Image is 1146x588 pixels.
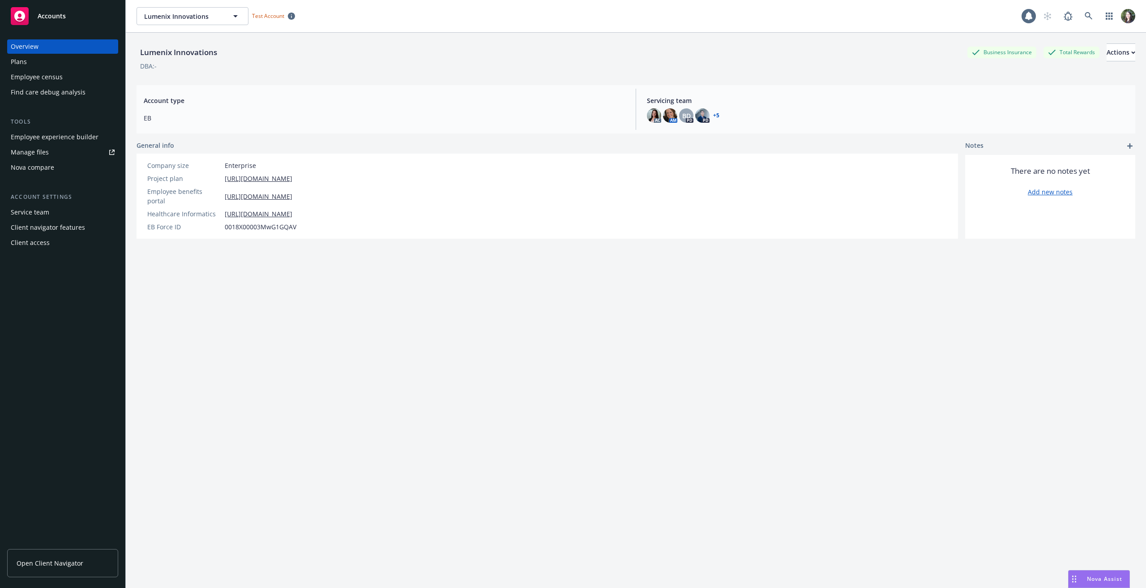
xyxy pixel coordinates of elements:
[695,108,710,123] img: photo
[137,47,221,58] div: Lumenix Innovations
[1121,9,1135,23] img: photo
[7,205,118,219] a: Service team
[225,174,292,183] a: [URL][DOMAIN_NAME]
[11,85,86,99] div: Find care debug analysis
[11,70,63,84] div: Employee census
[1087,575,1122,583] span: Nova Assist
[1068,570,1130,588] button: Nova Assist
[1100,7,1118,25] a: Switch app
[147,161,221,170] div: Company size
[225,192,292,201] a: [URL][DOMAIN_NAME]
[1059,7,1077,25] a: Report a Bug
[144,96,625,105] span: Account type
[17,558,83,568] span: Open Client Navigator
[7,160,118,175] a: Nova compare
[713,113,719,118] a: +5
[11,55,27,69] div: Plans
[663,108,677,123] img: photo
[11,220,85,235] div: Client navigator features
[7,236,118,250] a: Client access
[137,7,248,25] button: Lumenix Innovations
[7,220,118,235] a: Client navigator features
[1107,43,1135,61] button: Actions
[11,160,54,175] div: Nova compare
[144,12,222,21] span: Lumenix Innovations
[144,113,625,123] span: EB
[1069,571,1080,588] div: Drag to move
[137,141,174,150] span: General info
[647,108,661,123] img: photo
[225,161,256,170] span: Enterprise
[11,236,50,250] div: Client access
[1039,7,1056,25] a: Start snowing
[140,61,157,71] div: DBA: -
[147,174,221,183] div: Project plan
[7,55,118,69] a: Plans
[1043,47,1099,58] div: Total Rewards
[7,145,118,159] a: Manage files
[7,39,118,54] a: Overview
[147,209,221,219] div: Healthcare Informatics
[11,205,49,219] div: Service team
[11,145,49,159] div: Manage files
[7,70,118,84] a: Employee census
[11,39,38,54] div: Overview
[7,193,118,202] div: Account settings
[1107,44,1135,61] div: Actions
[1011,166,1090,176] span: There are no notes yet
[7,85,118,99] a: Find care debug analysis
[1125,141,1135,151] a: add
[225,209,292,219] a: [URL][DOMAIN_NAME]
[147,187,221,206] div: Employee benefits portal
[248,11,299,21] span: Test Account
[682,111,691,120] span: BD
[1028,187,1073,197] a: Add new notes
[252,12,284,20] span: Test Account
[7,130,118,144] a: Employee experience builder
[647,96,1128,105] span: Servicing team
[11,130,98,144] div: Employee experience builder
[147,222,221,232] div: EB Force ID
[225,222,296,232] span: 0018X00003MwG1GQAV
[1080,7,1098,25] a: Search
[38,13,66,20] span: Accounts
[965,141,984,151] span: Notes
[967,47,1036,58] div: Business Insurance
[7,117,118,126] div: Tools
[7,4,118,29] a: Accounts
